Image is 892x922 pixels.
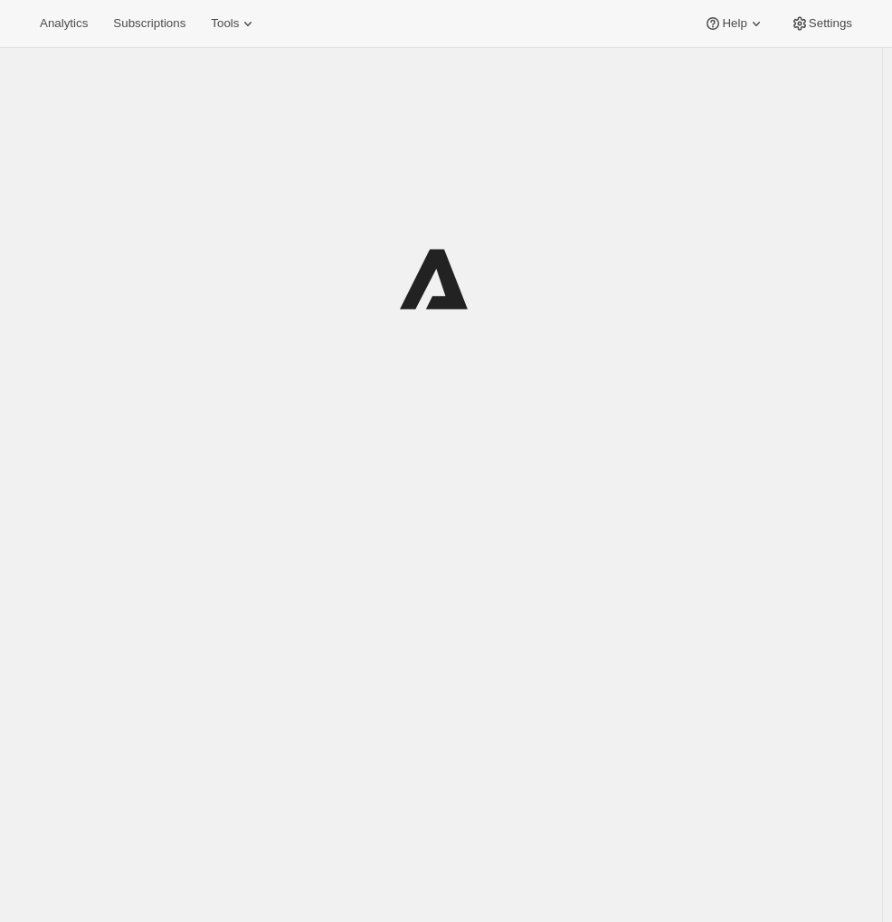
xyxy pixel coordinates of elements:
[200,11,268,36] button: Tools
[113,16,185,31] span: Subscriptions
[780,11,863,36] button: Settings
[102,11,196,36] button: Subscriptions
[809,16,852,31] span: Settings
[29,11,99,36] button: Analytics
[40,16,88,31] span: Analytics
[693,11,775,36] button: Help
[722,16,746,31] span: Help
[211,16,239,31] span: Tools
